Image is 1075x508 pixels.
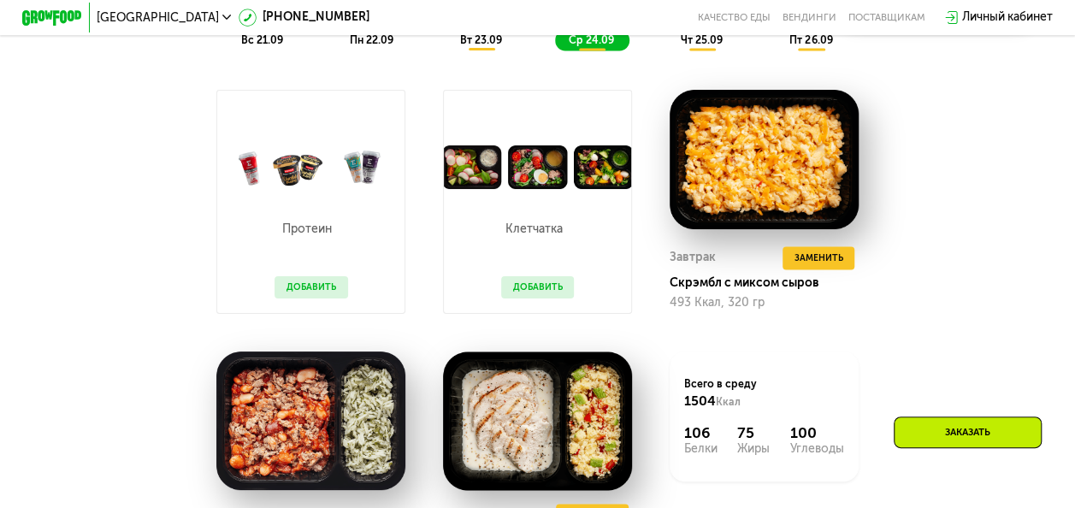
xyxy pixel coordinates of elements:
[737,425,770,443] div: 75
[681,34,723,46] span: чт 25.09
[698,12,771,24] a: Качество еды
[737,443,770,455] div: Жиры
[241,34,283,46] span: вс 21.09
[275,276,348,298] button: Добавить
[670,246,716,269] div: Завтрак
[670,296,859,310] div: 493 Ккал, 320 гр
[684,425,718,443] div: 106
[275,223,340,235] p: Протеин
[848,12,925,24] div: поставщикам
[789,443,843,455] div: Углеводы
[684,393,716,409] span: 1504
[501,223,567,235] p: Клетчатка
[789,34,832,46] span: пт 26.09
[239,9,369,27] a: [PHONE_NUMBER]
[962,9,1053,27] div: Личный кабинет
[794,251,842,265] span: Заменить
[501,276,575,298] button: Добавить
[684,377,843,410] div: Всего в среду
[789,425,843,443] div: 100
[684,443,718,455] div: Белки
[783,12,836,24] a: Вендинги
[569,34,614,46] span: ср 24.09
[97,12,218,24] span: [GEOGRAPHIC_DATA]
[350,34,393,46] span: пн 22.09
[894,416,1042,448] div: Заказать
[783,246,855,269] button: Заменить
[716,396,741,408] span: Ккал
[460,34,502,46] span: вт 23.09
[670,275,871,290] div: Скрэмбл с миксом сыров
